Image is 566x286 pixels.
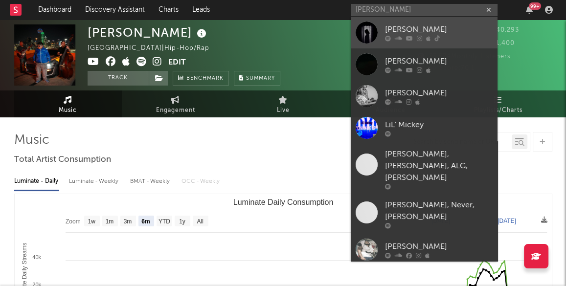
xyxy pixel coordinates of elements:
text: YTD [158,218,170,225]
div: [GEOGRAPHIC_DATA] | Hip-Hop/Rap [88,43,221,54]
div: [PERSON_NAME] [385,241,493,252]
text: Luminate Daily Consumption [233,198,333,206]
span: Engagement [156,105,195,116]
a: LiL' Mickey [351,112,498,144]
a: [PERSON_NAME] [351,80,498,112]
div: [PERSON_NAME], [PERSON_NAME], ALG, [PERSON_NAME] [385,149,493,184]
a: Audience [337,90,445,117]
div: BMAT - Weekly [130,173,172,190]
span: 40,293 [485,27,519,33]
div: [PERSON_NAME] [88,24,209,41]
input: Search for artists [351,4,498,16]
div: Luminate - Weekly [69,173,120,190]
span: 1,400 [485,40,515,46]
a: Live [229,90,337,117]
span: Live [277,105,290,116]
div: [PERSON_NAME] [385,87,493,99]
a: Benchmark [173,71,229,86]
text: 1m [105,218,113,225]
a: [PERSON_NAME] [351,48,498,80]
div: 99 + [529,2,541,10]
button: Edit [168,57,186,69]
text: Zoom [66,218,81,225]
span: Music [59,105,77,116]
span: 33,574 Monthly Listeners [418,53,511,60]
div: [PERSON_NAME], Never, [PERSON_NAME] [385,199,493,223]
text: 1w [88,218,95,225]
div: LiL' Mickey [385,119,493,131]
text: [DATE] [498,218,516,224]
div: [PERSON_NAME] [385,23,493,35]
span: Total Artist Consumption [14,154,111,166]
a: Playlists/Charts [445,90,552,117]
text: 3m [123,218,132,225]
a: [PERSON_NAME], Never, [PERSON_NAME] [351,195,498,234]
a: [PERSON_NAME] [351,17,498,48]
a: [PERSON_NAME] [351,234,498,265]
text: 6m [141,218,150,225]
button: 99+ [526,6,533,14]
span: Playlists/Charts [474,105,522,116]
div: [PERSON_NAME] [385,55,493,67]
div: Luminate - Daily [14,173,59,190]
span: Summary [246,76,275,81]
text: All [197,218,203,225]
button: Summary [234,71,280,86]
button: Track [88,71,149,86]
span: Benchmark [186,73,224,85]
text: 1y [179,218,185,225]
text: 40k [32,254,41,260]
a: Music [14,90,122,117]
a: Engagement [122,90,229,117]
a: [PERSON_NAME], [PERSON_NAME], ALG, [PERSON_NAME] [351,144,498,195]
